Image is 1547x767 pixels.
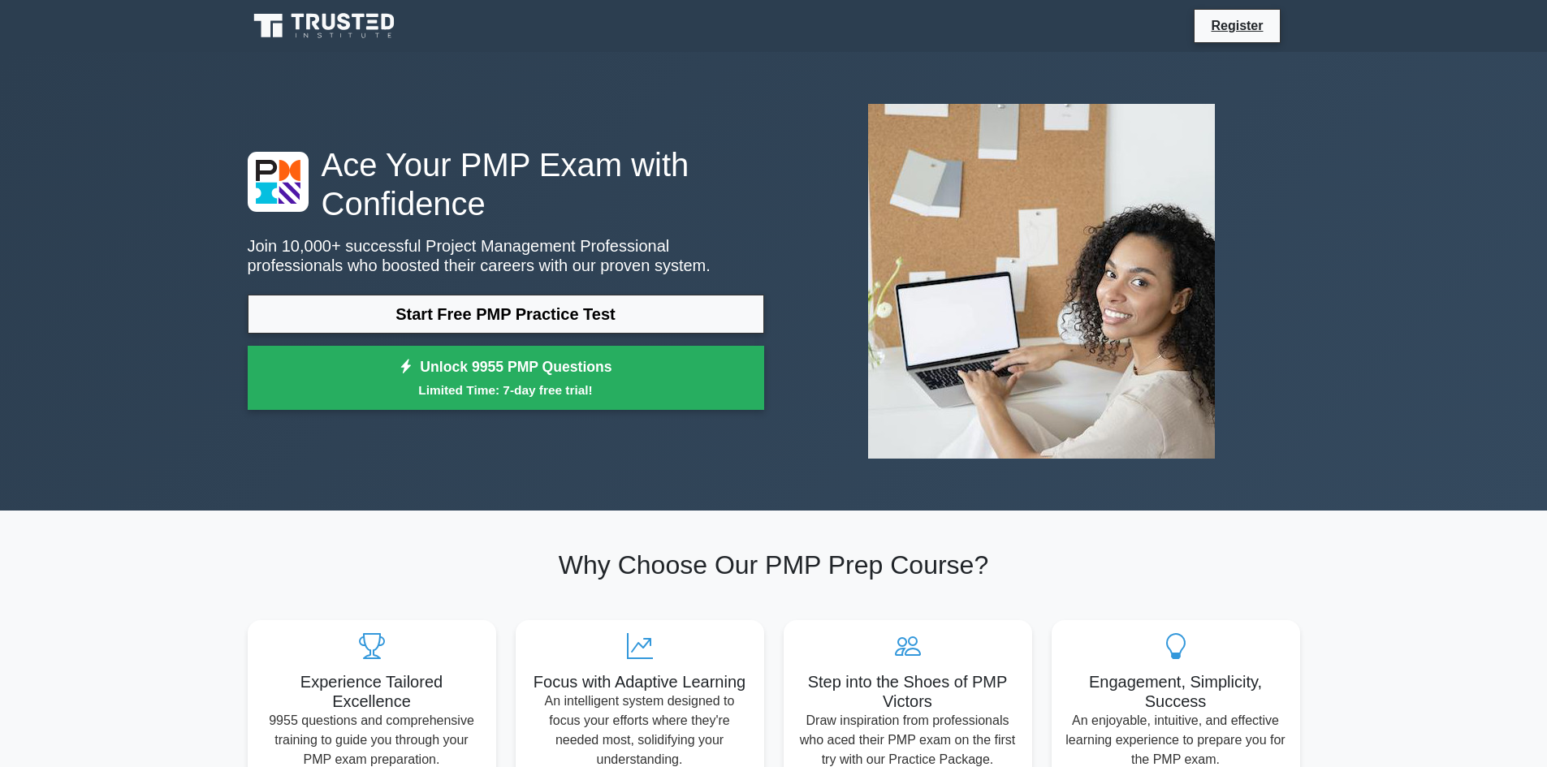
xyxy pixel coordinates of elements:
[797,672,1019,711] h5: Step into the Shoes of PMP Victors
[248,295,764,334] a: Start Free PMP Practice Test
[268,381,744,399] small: Limited Time: 7-day free trial!
[248,145,764,223] h1: Ace Your PMP Exam with Confidence
[1065,672,1287,711] h5: Engagement, Simplicity, Success
[248,346,764,411] a: Unlock 9955 PMP QuestionsLimited Time: 7-day free trial!
[248,549,1300,580] h2: Why Choose Our PMP Prep Course?
[1201,15,1273,36] a: Register
[248,236,764,275] p: Join 10,000+ successful Project Management Professional professionals who boosted their careers w...
[529,672,751,692] h5: Focus with Adaptive Learning
[261,672,483,711] h5: Experience Tailored Excellence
